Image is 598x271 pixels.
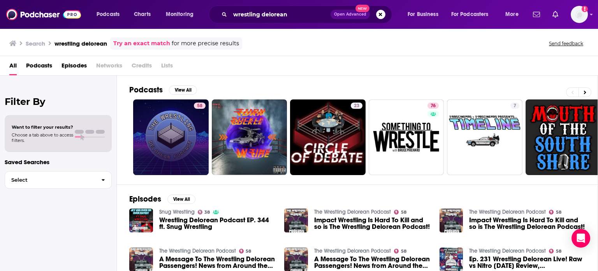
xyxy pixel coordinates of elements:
a: The Wrestling Delorean Podcast [469,248,546,254]
button: open menu [446,8,500,21]
span: 58 [556,211,561,214]
a: 23 [351,103,362,109]
span: 58 [401,211,406,214]
a: The Wrestling Delorean Podcast [159,248,236,254]
span: 58 [197,102,202,110]
button: open menu [91,8,130,21]
h2: Episodes [129,194,161,204]
a: 58 [239,249,252,253]
span: 58 [401,250,406,253]
span: Want to filter your results? [12,124,73,130]
a: Charts [129,8,155,21]
span: for more precise results [172,39,239,48]
button: open menu [160,8,204,21]
h2: Podcasts [129,85,163,95]
span: For Business [408,9,438,20]
a: The Wrestling Delorean Podcast [469,209,546,215]
span: Choose a tab above to access filters. [12,132,73,143]
button: open menu [402,8,448,21]
a: 58 [194,103,206,109]
span: Networks [96,59,122,75]
span: Monitoring [166,9,193,20]
span: 23 [354,102,359,110]
a: PodcastsView All [129,85,197,95]
span: 58 [556,250,561,253]
button: Open AdvancedNew [331,10,370,19]
button: View All [167,195,195,204]
h2: Filter By [5,96,112,107]
a: 76 [427,103,439,109]
a: EpisodesView All [129,194,195,204]
img: User Profile [571,6,588,23]
span: Lists [161,59,173,75]
a: 38 [198,210,210,214]
svg: Add a profile image [582,6,588,12]
a: Impact Wrestling Is Hard To Kill and so is The Wrestling Delorean Podcast! [469,217,585,230]
a: Show notifications dropdown [549,8,561,21]
img: Podchaser - Follow, Share and Rate Podcasts [6,7,81,22]
button: Select [5,171,112,189]
button: View All [169,85,197,95]
a: Try an exact match [113,39,170,48]
span: 76 [431,102,436,110]
a: The Wrestling Delorean Podcast [314,209,391,215]
img: Wrestling Delorean Podcast EP. 344 ft. Snug Wrestling [129,209,153,232]
a: 58 [549,210,561,214]
a: Podcasts [26,59,52,75]
p: Saved Searches [5,158,112,166]
span: Ep. 231 Wrestling Delorean Live! Raw vs Nitro [DATE] Review, [PERSON_NAME] Return, AEW Problems [469,256,585,269]
a: 58 [133,99,209,175]
a: Impact Wrestling Is Hard To Kill and so is The Wrestling Delorean Podcast! [314,217,430,230]
span: Logged in as NickG [571,6,588,23]
button: open menu [500,8,528,21]
a: 58 [549,249,561,253]
a: Episodes [62,59,87,75]
div: Search podcasts, credits, & more... [216,5,399,23]
img: Impact Wrestling Is Hard To Kill and so is The Wrestling Delorean Podcast! [284,209,308,232]
button: Show profile menu [571,6,588,23]
a: All [9,59,17,75]
h3: wrestling delorean [55,40,107,47]
a: 76 [369,99,444,175]
span: Open Advanced [334,12,366,16]
a: 23 [290,99,366,175]
a: Ep. 231 Wrestling Delorean Live! Raw vs Nitro 9-22-1997 Review, Karrion Kross Return, AEW Problems [469,256,585,269]
span: Select [5,177,95,182]
a: A Message To The Wrestling Delorean Passengers! News from Around the Wrestling World and TNA Impa... [314,256,430,269]
a: A Message To The Wrestling Delorean Passengers! News from Around the Wrestling World and TNA Impa... [159,256,275,269]
a: Snug Wrestling [159,209,195,215]
a: Wrestling Delorean Podcast EP. 344 ft. Snug Wrestling [159,217,275,230]
span: New [355,5,369,12]
a: The Wrestling Delorean Podcast [314,248,391,254]
a: 7 [510,103,519,109]
span: 38 [204,211,210,214]
span: Credits [132,59,152,75]
span: Charts [134,9,151,20]
h3: Search [26,40,45,47]
a: 7 [447,99,522,175]
a: 58 [394,249,406,253]
span: 58 [246,250,251,253]
button: Send feedback [547,40,586,47]
span: For Podcasters [451,9,489,20]
span: 7 [514,102,516,110]
a: Show notifications dropdown [530,8,543,21]
img: Impact Wrestling Is Hard To Kill and so is The Wrestling Delorean Podcast! [440,209,463,232]
input: Search podcasts, credits, & more... [230,8,331,21]
span: Podcasts [97,9,120,20]
span: More [505,9,519,20]
a: 58 [394,210,406,214]
div: Open Intercom Messenger [572,229,590,248]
